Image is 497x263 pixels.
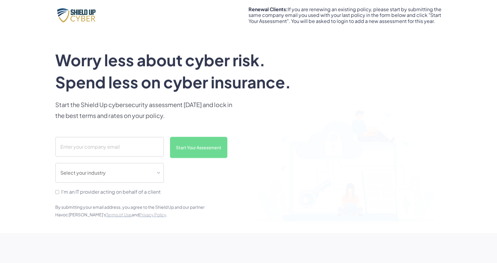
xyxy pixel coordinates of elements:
input: Enter your company email [55,137,164,157]
form: scanform [55,137,236,196]
p: Start the Shield Up cybersecurity assessment [DATE] and lock in the best terms and rates on your ... [55,99,236,121]
a: Terms of Use [106,212,132,217]
div: By submitting your email address, you agree to the Shield Up and our partner Havoc [PERSON_NAME]'... [55,203,212,218]
span: I'm an IT provider acting on behalf of a client [61,189,161,194]
strong: Renewal Clients: [248,6,288,12]
div: If you are renewing an existing policy, please start by submitting the same company email you use... [248,6,442,24]
input: I'm an IT provider acting on behalf of a client [55,190,59,194]
h1: Worry less about cyber risk. Spend less on cyber insurance. [55,49,306,93]
input: Start Your Assessment [170,137,227,158]
a: Privacy Policy [139,212,166,217]
img: Shield Up Cyber Logo [55,7,101,24]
